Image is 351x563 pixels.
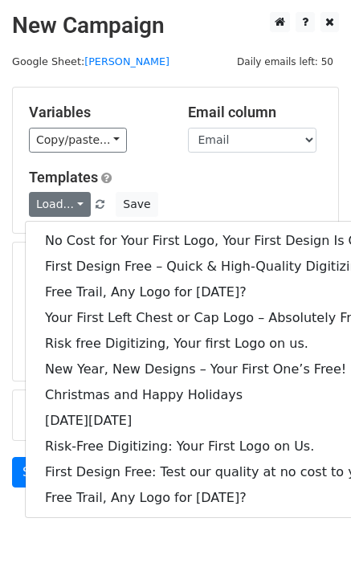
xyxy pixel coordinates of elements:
[29,169,98,186] a: Templates
[29,104,164,121] h5: Variables
[12,55,169,67] small: Google Sheet:
[188,104,323,121] h5: Email column
[231,55,339,67] a: Daily emails left: 50
[29,128,127,153] a: Copy/paste...
[271,486,351,563] iframe: Chat Widget
[84,55,169,67] a: [PERSON_NAME]
[116,192,157,217] button: Save
[231,53,339,71] span: Daily emails left: 50
[12,12,339,39] h2: New Campaign
[29,192,91,217] a: Load...
[12,457,65,488] a: Send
